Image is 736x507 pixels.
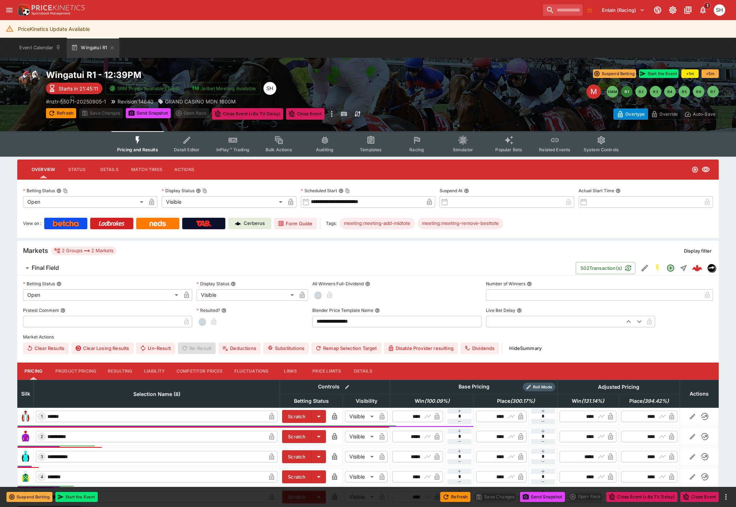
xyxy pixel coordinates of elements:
[23,196,146,208] div: Open
[584,147,619,152] span: System Controls
[149,221,166,226] img: Neds
[681,69,699,78] button: +1m
[282,450,312,463] button: Scratch
[409,147,424,152] span: Racing
[489,397,543,405] span: Place(300.17%)
[282,410,312,423] button: Scratch
[643,397,669,405] em: ( 394.42 %)
[557,380,680,394] th: Adjusted Pricing
[212,108,283,120] button: Close Event (+8s TV Delay)
[23,342,69,354] button: Clear Results
[301,188,337,194] p: Scheduled Start
[486,307,515,313] p: Live Bet Delay
[40,414,44,419] span: 1
[340,218,415,229] div: Betting Target: cerberus
[282,430,312,443] button: Scratch
[621,397,677,405] span: Place(394.42%)
[651,4,664,17] button: Connected to PK
[3,4,16,17] button: open drawer
[692,263,702,273] img: logo-cerberus--red.svg
[527,281,532,286] button: Number of Winners
[638,262,651,275] button: Edit Detail
[456,382,492,391] div: Base Pricing
[523,383,555,391] div: Show/hide Price Roll mode configuration.
[316,147,333,152] span: Auditing
[680,492,719,502] button: Close Event
[704,2,711,9] span: 1
[593,69,636,78] button: Suspend Betting
[244,220,265,227] p: Cerberus
[486,281,525,287] p: Number of Winners
[188,82,261,95] button: Jetbet Meeting Available
[680,380,718,407] th: Actions
[648,109,681,120] button: Override
[312,307,373,313] p: Blender Price Template Name
[266,147,292,152] span: Bulk Actions
[17,363,50,380] button: Pricing
[339,188,344,193] button: Scheduled StartCopy To Clipboard
[690,261,704,275] a: 9627aa32-6048-4580-b561-2f7c9a5bf9cb
[375,308,380,313] button: Blender Price Template Name
[440,188,463,194] p: Suspend At
[216,147,249,152] span: InPlay™ Trading
[6,492,52,502] button: Suspend Betting
[118,98,153,105] p: Revision 14640
[598,4,649,16] button: Select Tenant
[326,218,337,229] label: Tags:
[607,86,719,97] nav: pagination navigation
[23,332,713,342] label: Market Actions
[93,161,125,178] button: Details
[165,98,236,105] p: GRAND CASINO MDN 1600M
[453,147,473,152] span: Simulator
[307,363,347,380] button: Price Limits
[171,363,229,380] button: Competitor Prices
[360,147,382,152] span: Templates
[365,281,370,286] button: All Winners Full-Dividend
[418,220,503,227] span: meeting:meeting-remove-besttote
[539,147,570,152] span: Related Events
[564,397,612,405] span: Win(131.14%)
[197,289,296,301] div: Visible
[347,363,379,380] button: Details
[39,454,45,459] span: 3
[158,98,236,105] div: GRAND CASINO MDN 1600M
[495,147,522,152] span: Popular Bets
[174,147,199,152] span: Detail Editor
[606,492,677,502] button: Close Event (+8s TV Delay)
[680,245,716,257] button: Display filter
[282,470,312,483] button: Scratch
[701,165,710,174] svg: Visible
[126,108,171,118] button: Send Snapshot
[639,69,678,78] button: Start the Event
[63,188,68,193] button: Copy To Clipboard
[693,86,704,97] button: R6
[136,342,175,354] button: Un-Result
[579,188,614,194] p: Actual Start Time
[202,188,207,193] button: Copy To Clipboard
[231,281,236,286] button: Display Status
[105,82,185,95] button: SRM Prices Available (Top4)
[505,342,546,354] button: HideSummary
[530,384,555,390] span: Roll Mode
[348,397,385,405] span: Visibility
[677,262,690,275] button: Straight
[32,5,85,10] img: PriceKinetics
[72,342,133,354] button: Clear Losing Results
[117,147,158,152] span: Pricing and Results
[125,161,168,178] button: Match Times
[681,4,694,17] button: Documentation
[39,474,45,479] span: 4
[714,4,725,16] div: Scott Hunt
[39,434,45,439] span: 2
[274,218,317,229] a: Form Guide
[520,492,565,502] button: Send Snapshot
[345,411,376,422] div: Visible
[32,12,70,15] img: Sportsbook Management
[125,390,188,398] span: Selection Name (8)
[613,109,648,120] button: Overtype
[32,264,59,272] h6: Final Field
[218,342,261,354] button: Deductions
[162,196,285,208] div: Visible
[613,109,719,120] div: Start From
[678,86,690,97] button: R5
